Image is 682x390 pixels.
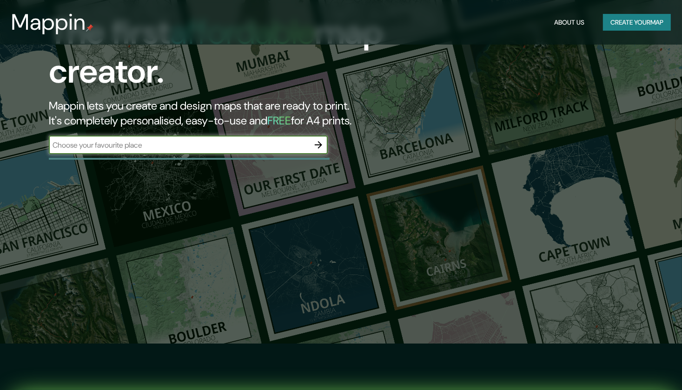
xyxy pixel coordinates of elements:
img: mappin-pin [86,24,93,32]
h3: Mappin [11,9,86,35]
h5: FREE [267,113,291,128]
button: Create yourmap [603,14,671,31]
input: Choose your favourite place [49,140,309,150]
h1: The first map creator. [49,13,390,98]
button: About Us [550,14,588,31]
h2: Mappin lets you create and design maps that are ready to print. It's completely personalised, eas... [49,98,390,128]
